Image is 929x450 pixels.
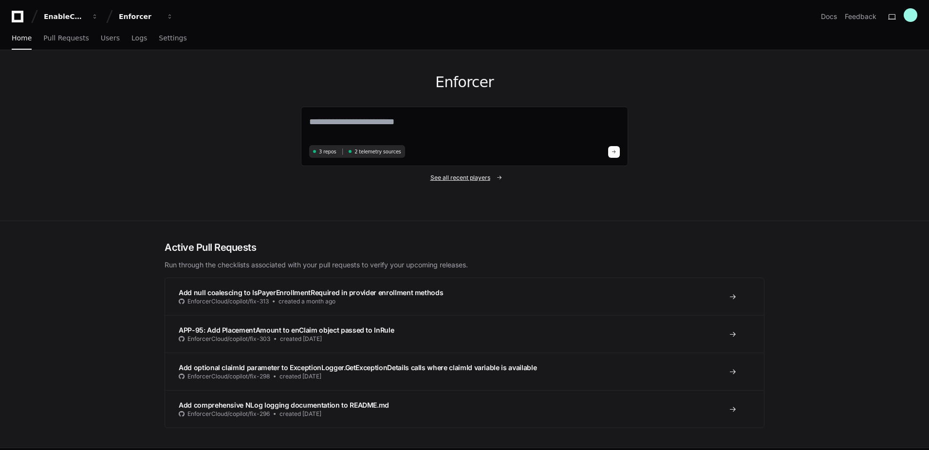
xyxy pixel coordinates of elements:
[159,27,186,50] a: Settings
[165,241,764,254] h2: Active Pull Requests
[43,27,89,50] a: Pull Requests
[165,278,764,315] a: Add null coalescing to IsPayerEnrollmentRequired in provider enrollment methodsEnforcerCloud/copi...
[179,363,537,372] span: Add optional claimId parameter to ExceptionLogger.GetExceptionDetails calls where claimId variabl...
[165,390,764,428] a: Add comprehensive NLog logging documentation to README.mdEnforcerCloud/copilot/fix-296created [DATE]
[12,27,32,50] a: Home
[165,353,764,390] a: Add optional claimId parameter to ExceptionLogger.GetExceptionDetails calls where claimId variabl...
[179,401,389,409] span: Add comprehensive NLog logging documentation to README.md
[101,27,120,50] a: Users
[179,326,394,334] span: APP-95: Add PlacementAmount to enClaim object passed to InRule
[12,35,32,41] span: Home
[279,298,335,305] span: created a month ago
[354,148,401,155] span: 2 telemetry sources
[165,260,764,270] p: Run through the checklists associated with your pull requests to verify your upcoming releases.
[131,35,147,41] span: Logs
[187,298,269,305] span: EnforcerCloud/copilot/fix-313
[845,12,876,21] button: Feedback
[165,315,764,353] a: APP-95: Add PlacementAmount to enClaim object passed to InRuleEnforcerCloud/copilot/fix-303create...
[301,74,628,91] h1: Enforcer
[43,35,89,41] span: Pull Requests
[187,373,270,380] span: EnforcerCloud/copilot/fix-298
[159,35,186,41] span: Settings
[44,12,86,21] div: EnableComp
[301,174,628,182] a: See all recent players
[279,410,321,418] span: created [DATE]
[131,27,147,50] a: Logs
[821,12,837,21] a: Docs
[279,373,321,380] span: created [DATE]
[179,288,443,297] span: Add null coalescing to IsPayerEnrollmentRequired in provider enrollment methods
[101,35,120,41] span: Users
[115,8,177,25] button: Enforcer
[40,8,102,25] button: EnableComp
[319,148,336,155] span: 3 repos
[187,335,270,343] span: EnforcerCloud/copilot/fix-303
[430,174,490,182] span: See all recent players
[187,410,270,418] span: EnforcerCloud/copilot/fix-296
[119,12,161,21] div: Enforcer
[280,335,322,343] span: created [DATE]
